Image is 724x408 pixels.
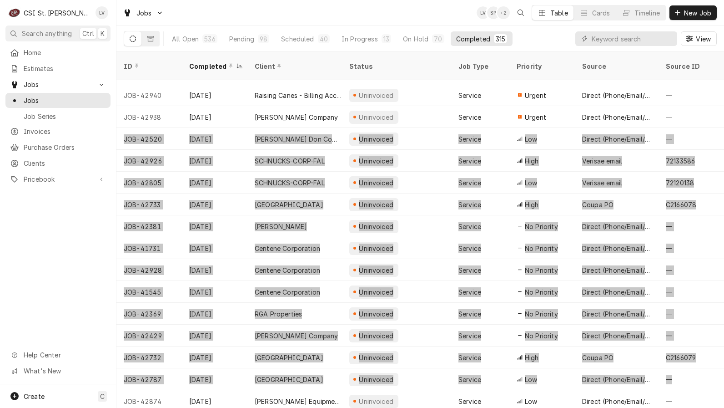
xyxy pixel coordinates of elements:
[182,172,247,194] div: [DATE]
[659,215,724,237] div: —
[204,34,215,44] div: 536
[116,215,182,237] div: JOB-42381
[24,80,92,89] span: Jobs
[592,8,610,18] div: Cards
[255,265,320,275] div: Centene Corporation
[458,222,481,231] div: Service
[255,200,323,209] div: [GEOGRAPHIC_DATA]
[496,34,505,44] div: 315
[96,6,108,19] div: LV
[582,134,651,144] div: Direct (Phone/Email/etc.)
[525,91,546,100] span: Urgent
[659,237,724,259] div: —
[116,368,182,390] div: JOB-42787
[358,287,395,297] div: Uninvoiced
[458,331,481,341] div: Service
[659,128,724,150] div: —
[182,325,247,347] div: [DATE]
[22,29,72,38] span: Search anything
[458,156,481,166] div: Service
[116,281,182,303] div: JOB-41545
[358,200,395,209] div: Uninvoiced
[659,84,724,106] div: —
[513,5,528,20] button: Open search
[8,6,21,19] div: CSI St. Louis's Avatar
[182,128,247,150] div: [DATE]
[182,237,247,259] div: [DATE]
[5,77,111,92] a: Go to Jobs
[182,215,247,237] div: [DATE]
[525,353,539,362] span: High
[550,8,568,18] div: Table
[182,259,247,281] div: [DATE]
[358,112,395,122] div: Uninvoiced
[659,303,724,325] div: —
[525,156,539,166] span: High
[182,368,247,390] div: [DATE]
[434,34,442,44] div: 70
[525,112,546,122] span: Urgent
[592,31,673,46] input: Keyword search
[116,150,182,172] div: JOB-42926
[255,244,320,253] div: Centene Corporation
[320,34,328,44] div: 40
[525,375,537,384] span: Low
[358,156,395,166] div: Uninvoiced
[525,397,537,406] span: Low
[582,61,649,71] div: Source
[666,200,696,209] div: C2166078
[82,29,94,38] span: Ctrl
[458,375,481,384] div: Service
[116,259,182,281] div: JOB-42928
[255,287,320,297] div: Centene Corporation
[525,331,558,341] span: No Priority
[24,143,106,152] span: Purchase Orders
[525,222,558,231] span: No Priority
[525,200,539,209] span: High
[255,222,307,231] div: [PERSON_NAME]
[358,134,395,144] div: Uninvoiced
[255,112,338,122] div: [PERSON_NAME] Company
[582,200,613,209] div: Coupa PO
[24,350,105,360] span: Help Center
[659,325,724,347] div: —
[659,281,724,303] div: —
[182,194,247,215] div: [DATE]
[525,287,558,297] span: No Priority
[5,156,111,171] a: Clients
[458,200,481,209] div: Service
[582,222,651,231] div: Direct (Phone/Email/etc.)
[24,174,92,184] span: Pricebook
[358,353,395,362] div: Uninvoiced
[582,244,651,253] div: Direct (Phone/Email/etc.)
[255,331,338,341] div: [PERSON_NAME] Company
[5,363,111,378] a: Go to What's New
[458,61,502,71] div: Job Type
[5,109,111,124] a: Job Series
[101,29,105,38] span: K
[358,309,395,319] div: Uninvoiced
[119,5,167,20] a: Go to Jobs
[582,112,651,122] div: Direct (Phone/Email/etc.)
[255,156,325,166] div: SCHNUCKS-CORP-FAL
[582,91,651,100] div: Direct (Phone/Email/etc.)
[582,331,651,341] div: Direct (Phone/Email/etc.)
[358,397,395,406] div: Uninvoiced
[5,124,111,139] a: Invoices
[255,61,340,71] div: Client
[358,91,395,100] div: Uninvoiced
[487,6,500,19] div: SP
[358,222,395,231] div: Uninvoiced
[358,265,395,275] div: Uninvoiced
[24,96,106,105] span: Jobs
[5,61,111,76] a: Estimates
[8,6,21,19] div: C
[255,375,323,384] div: [GEOGRAPHIC_DATA]
[5,93,111,108] a: Jobs
[659,259,724,281] div: —
[383,34,389,44] div: 13
[116,128,182,150] div: JOB-42520
[5,45,111,60] a: Home
[458,287,481,297] div: Service
[24,393,45,400] span: Create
